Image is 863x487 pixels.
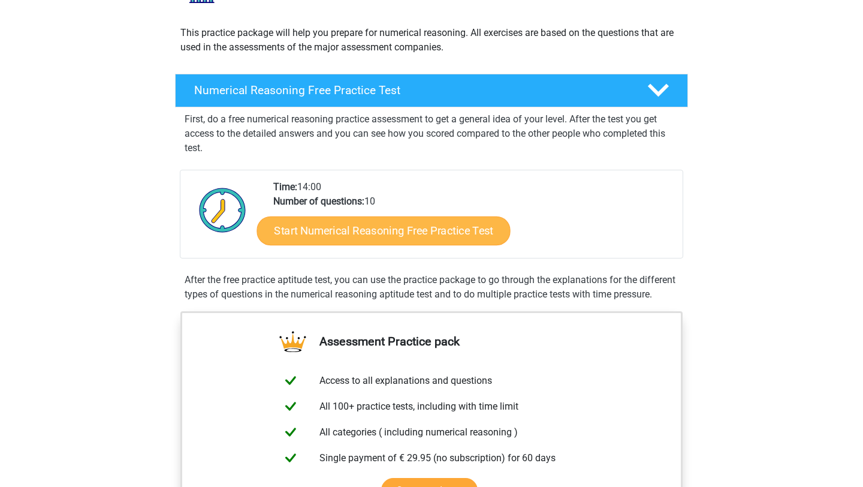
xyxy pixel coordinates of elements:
[180,26,683,55] p: This practice package will help you prepare for numerical reasoning. All exercises are based on t...
[194,83,628,97] h4: Numerical Reasoning Free Practice Test
[180,273,683,302] div: After the free practice aptitude test, you can use the practice package to go through the explana...
[192,180,253,240] img: Clock
[257,216,511,245] a: Start Numerical Reasoning Free Practice Test
[273,181,297,193] b: Time:
[185,112,678,155] p: First, do a free numerical reasoning practice assessment to get a general idea of your level. Aft...
[273,196,364,207] b: Number of questions:
[264,180,682,258] div: 14:00 10
[170,74,693,107] a: Numerical Reasoning Free Practice Test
